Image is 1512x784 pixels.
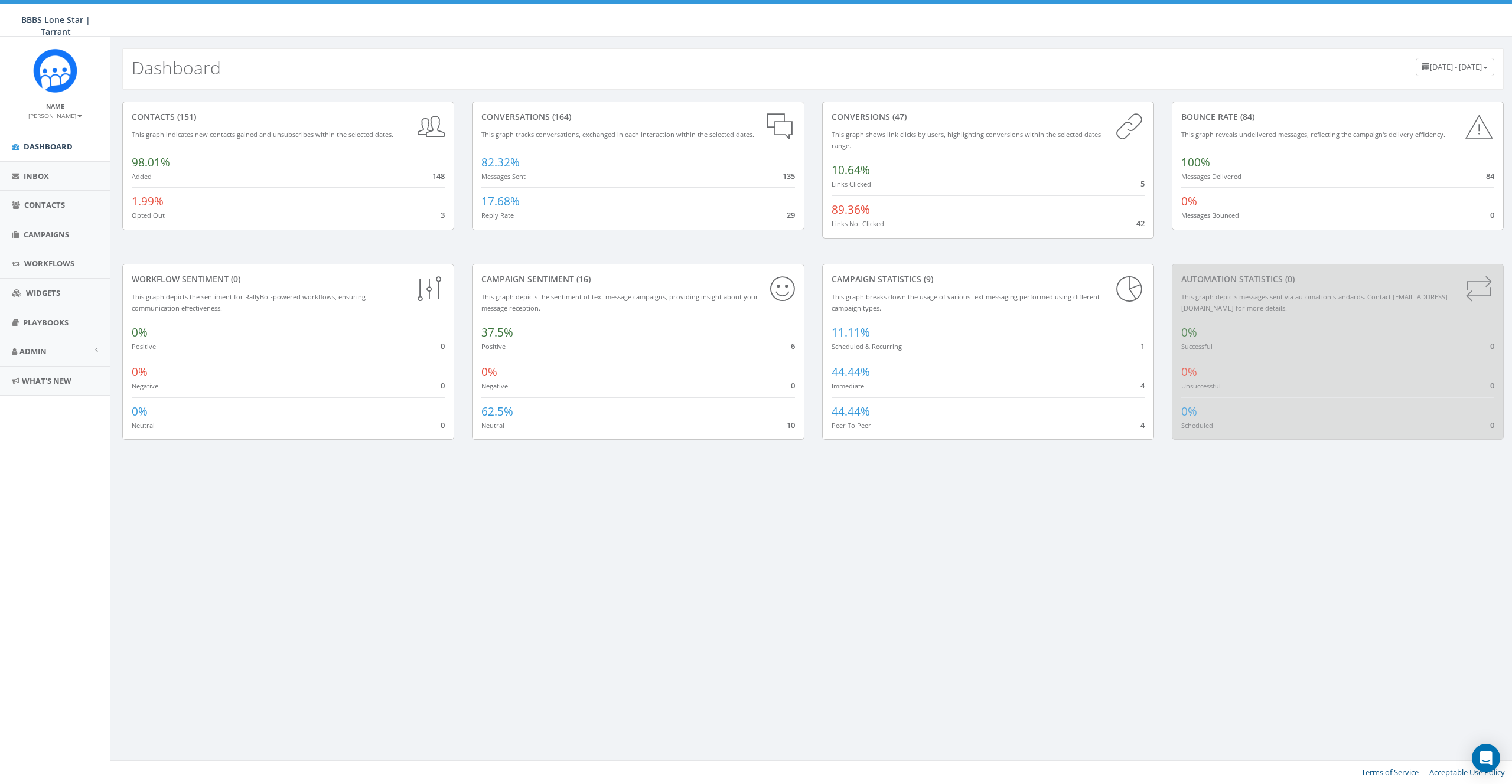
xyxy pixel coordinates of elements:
[1181,111,1494,123] div: Bounce Rate
[1181,421,1213,430] small: Scheduled
[832,111,1145,123] div: conversions
[481,155,520,170] span: 82.32%
[832,292,1100,312] small: This graph breaks down the usage of various text messaging performed using different campaign types.
[921,273,933,285] span: (9)
[832,130,1101,150] small: This graph shows link clicks by users, highlighting conversions within the selected dates range.
[481,111,794,123] div: conversations
[132,381,158,390] small: Negative
[481,325,513,340] span: 37.5%
[1181,130,1445,139] small: This graph reveals undelivered messages, reflecting the campaign's delivery efficiency.
[832,404,870,419] span: 44.44%
[481,364,497,380] span: 0%
[1181,364,1197,380] span: 0%
[481,273,794,285] div: Campaign Sentiment
[1238,111,1254,122] span: (84)
[832,421,871,430] small: Peer To Peer
[832,364,870,380] span: 44.44%
[441,420,445,430] span: 0
[1181,292,1448,312] small: This graph depicts messages sent via automation standards. Contact [EMAIL_ADDRESS][DOMAIN_NAME] f...
[19,346,47,357] span: Admin
[24,141,73,152] span: Dashboard
[1181,211,1239,220] small: Messages Bounced
[832,179,871,188] small: Links Clicked
[132,130,393,139] small: This graph indicates new contacts gained and unsubscribes within the selected dates.
[132,155,170,170] span: 98.01%
[481,342,506,351] small: Positive
[787,420,795,430] span: 10
[1283,273,1295,285] span: (0)
[832,325,870,340] span: 11.11%
[132,364,148,380] span: 0%
[26,288,60,298] span: Widgets
[1181,273,1494,285] div: Automation Statistics
[175,111,196,122] span: (151)
[550,111,571,122] span: (164)
[1181,194,1197,209] span: 0%
[33,48,77,93] img: Rally_Corp_Icon_1.png
[481,194,520,209] span: 17.68%
[481,130,754,139] small: This graph tracks conversations, exchanged in each interaction within the selected dates.
[481,292,758,312] small: This graph depicts the sentiment of text message campaigns, providing insight about your message ...
[481,421,504,430] small: Neutral
[1490,341,1494,351] span: 0
[132,325,148,340] span: 0%
[132,421,155,430] small: Neutral
[132,58,221,77] h2: Dashboard
[1490,210,1494,220] span: 0
[132,342,156,351] small: Positive
[1472,744,1500,772] div: Open Intercom Messenger
[441,380,445,391] span: 0
[1181,172,1241,181] small: Messages Delivered
[890,111,907,122] span: (47)
[132,111,445,123] div: contacts
[1140,420,1145,430] span: 4
[832,202,870,217] span: 89.36%
[1486,171,1494,181] span: 84
[229,273,240,285] span: (0)
[21,14,90,37] span: BBBS Lone Star | Tarrant
[441,210,445,220] span: 3
[1181,325,1197,340] span: 0%
[832,219,884,228] small: Links Not Clicked
[832,342,902,351] small: Scheduled & Recurring
[132,292,366,312] small: This graph depicts the sentiment for RallyBot-powered workflows, ensuring communication effective...
[783,171,795,181] span: 135
[791,380,795,391] span: 0
[1430,61,1482,72] span: [DATE] - [DATE]
[132,172,152,181] small: Added
[481,404,513,419] span: 62.5%
[22,375,71,386] span: What's New
[24,171,49,181] span: Inbox
[1140,380,1145,391] span: 4
[132,404,148,419] span: 0%
[23,317,69,328] span: Playbooks
[28,110,82,120] a: [PERSON_NAME]
[24,258,74,269] span: Workflows
[132,273,445,285] div: Workflow Sentiment
[432,171,445,181] span: 148
[132,211,165,220] small: Opted Out
[1429,767,1505,778] a: Acceptable Use Policy
[132,194,164,209] span: 1.99%
[441,341,445,351] span: 0
[832,381,864,390] small: Immediate
[574,273,591,285] span: (16)
[481,172,526,181] small: Messages Sent
[1490,380,1494,391] span: 0
[24,229,69,240] span: Campaigns
[46,102,64,110] small: Name
[24,200,65,210] span: Contacts
[1181,404,1197,419] span: 0%
[1361,767,1419,778] a: Terms of Service
[1140,341,1145,351] span: 1
[1181,342,1213,351] small: Successful
[28,112,82,120] small: [PERSON_NAME]
[1140,178,1145,189] span: 5
[787,210,795,220] span: 29
[832,162,870,178] span: 10.64%
[832,273,1145,285] div: Campaign Statistics
[1181,381,1221,390] small: Unsuccessful
[481,381,508,390] small: Negative
[1181,155,1210,170] span: 100%
[791,341,795,351] span: 6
